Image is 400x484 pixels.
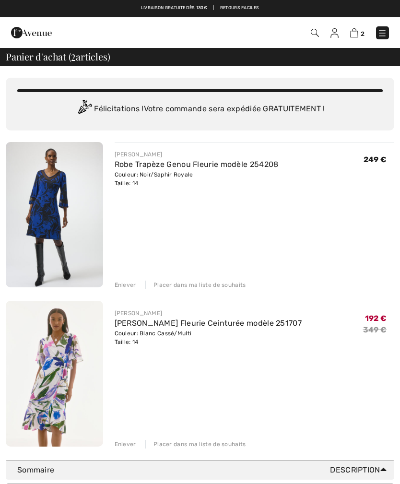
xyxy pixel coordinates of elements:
div: Enlever [115,440,136,449]
span: 2 [361,30,365,37]
s: 349 € [363,325,387,334]
div: Placer dans ma liste de souhaits [145,440,246,449]
div: [PERSON_NAME] [115,150,279,159]
span: Panier d'achat ( articles) [6,52,110,61]
img: Panier d'achat [350,28,358,37]
div: [PERSON_NAME] [115,309,302,318]
img: Robe Portefeuille Fleurie Ceinturée modèle 251707 [6,301,103,446]
a: Retours faciles [220,5,259,12]
img: Recherche [311,29,319,37]
span: 192 € [365,314,387,323]
div: Placer dans ma liste de souhaits [145,281,246,289]
span: Description [330,464,390,476]
img: Robe Trapèze Genou Fleurie modèle 254208 [6,142,103,287]
div: Félicitations ! Votre commande sera expédiée GRATUITEMENT ! [17,100,383,119]
a: [PERSON_NAME] Fleurie Ceinturée modèle 251707 [115,319,302,328]
img: Mes infos [330,28,339,38]
a: Robe Trapèze Genou Fleurie modèle 254208 [115,160,279,169]
img: Menu [377,28,387,38]
img: 1ère Avenue [11,23,52,42]
a: 1ère Avenue [11,27,52,36]
div: Couleur: Noir/Saphir Royale Taille: 14 [115,170,279,188]
a: 2 [350,27,365,38]
span: 2 [71,49,76,62]
div: Couleur: Blanc Cassé/Multi Taille: 14 [115,329,302,346]
span: 249 € [364,155,387,164]
div: Sommaire [17,464,390,476]
div: Enlever [115,281,136,289]
a: Livraison gratuite dès 130€ [141,5,207,12]
span: | [213,5,214,12]
img: Congratulation2.svg [75,100,94,119]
